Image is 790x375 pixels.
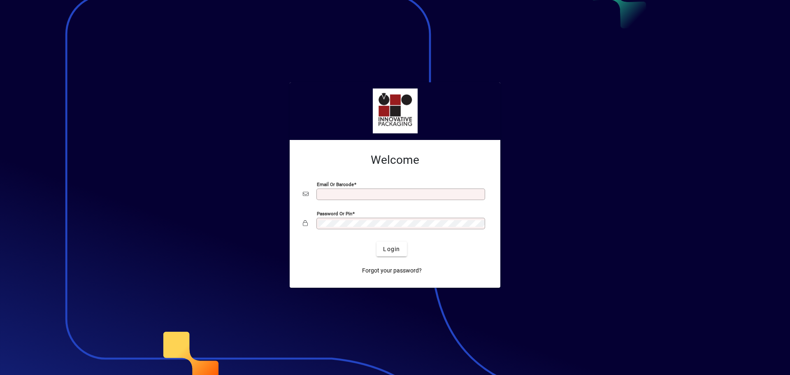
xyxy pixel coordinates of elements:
button: Login [376,242,407,256]
span: Login [383,245,400,254]
span: Forgot your password? [362,266,422,275]
mat-label: Password or Pin [317,211,352,217]
h2: Welcome [303,153,487,167]
a: Forgot your password? [359,263,425,278]
mat-label: Email or Barcode [317,182,354,187]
